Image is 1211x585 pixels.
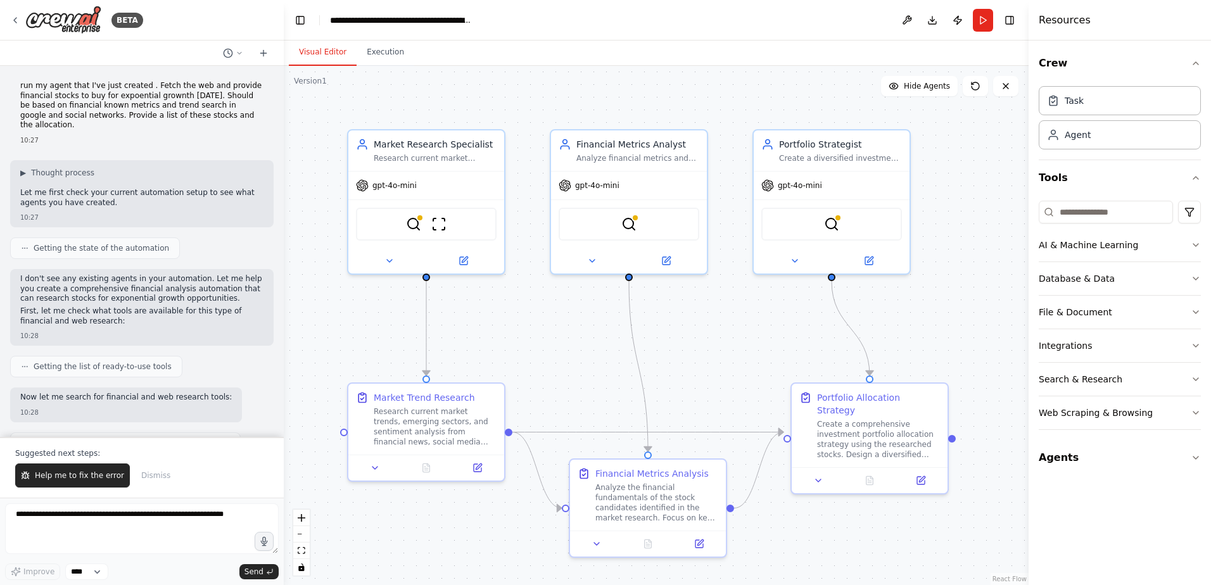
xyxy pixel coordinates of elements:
div: Portfolio Strategist [779,138,902,151]
div: Financial Metrics Analysis [595,467,709,480]
button: No output available [843,473,897,488]
div: Portfolio StrategistCreate a diversified investment portfolio with optimal allocation percentages... [752,129,911,275]
p: Let me first check your current automation setup to see what agents you have created. [20,188,263,208]
button: Start a new chat [253,46,274,61]
button: Tools [1039,160,1201,196]
img: SerplyWebSearchTool [621,217,637,232]
button: Integrations [1039,329,1201,362]
img: Logo [25,6,101,34]
button: Open in side panel [677,536,721,551]
g: Edge from cedcb862-51e3-4f42-93dd-207d0439b01e to 80f0e2d7-00b8-457f-8761-670c4d33320a [623,281,654,451]
img: SerplyWebSearchTool [824,217,839,232]
span: Getting the list of ready-to-use tools [34,362,172,372]
button: Database & Data [1039,262,1201,295]
div: React Flow controls [293,510,310,576]
div: Create a diversified investment portfolio with optimal allocation percentages for stocks with exp... [779,153,902,163]
img: SerplyWebSearchTool [406,217,421,232]
g: Edge from 9483e569-c52f-4ea4-99cf-a2687e3cd3b7 to 80f0e2d7-00b8-457f-8761-670c4d33320a [512,426,562,515]
nav: breadcrumb [330,14,472,27]
span: gpt-4o-mini [372,180,417,191]
div: Analyze the financial fundamentals of the stock candidates identified in the market research. Foc... [595,482,718,523]
div: Create a comprehensive investment portfolio allocation strategy using the researched stocks. Desi... [817,419,940,460]
div: Web Scraping & Browsing [1039,406,1153,419]
div: Portfolio Allocation Strategy [817,391,940,417]
p: Suggested next steps: [15,448,269,458]
div: Integrations [1039,339,1092,352]
div: Financial Metrics Analyst [576,138,699,151]
div: 10:27 [20,135,263,145]
button: ▶Thought process [20,168,94,178]
div: Crew [1039,81,1201,160]
button: Hide right sidebar [1001,11,1018,29]
button: Web Scraping & Browsing [1039,396,1201,429]
button: Click to speak your automation idea [255,532,274,551]
span: gpt-4o-mini [575,180,619,191]
button: Hide left sidebar [291,11,309,29]
div: Portfolio Allocation StrategyCreate a comprehensive investment portfolio allocation strategy usin... [790,382,949,494]
div: File & Document [1039,306,1112,318]
p: run my agent that I've just created . Fetch the web and provide financial stocks to buy for expoe... [20,81,263,130]
div: Agent [1065,129,1091,141]
button: Open in side panel [630,253,702,268]
img: ScrapeWebsiteTool [431,217,447,232]
span: Thought process [31,168,94,178]
div: Task [1065,94,1084,107]
div: Analyze financial metrics and fundamentals of potential stock investments, focusing on companies ... [576,153,699,163]
h4: Resources [1039,13,1091,28]
button: toggle interactivity [293,559,310,576]
p: Now let me search for financial and web research tools: [20,393,232,403]
div: Financial Metrics AnalysisAnalyze the financial fundamentals of the stock candidates identified i... [569,458,727,558]
g: Edge from 9483e569-c52f-4ea4-99cf-a2687e3cd3b7 to 0f51df41-f2bf-4702-9749-1f9ca01571d2 [512,426,783,439]
div: AI & Machine Learning [1039,239,1138,251]
div: Research current market trends, emerging sectors, and sentiment analysis from financial news, soc... [374,406,497,447]
a: React Flow attribution [992,576,1027,582]
span: Help me to fix the error [35,470,124,481]
button: No output available [621,536,675,551]
div: Database & Data [1039,272,1115,285]
button: Open in side panel [428,253,499,268]
div: Financial Metrics AnalystAnalyze financial metrics and fundamentals of potential stock investment... [550,129,708,275]
button: zoom out [293,526,310,543]
p: First, let me check what tools are available for this type of financial and web research: [20,306,263,326]
button: AI & Machine Learning [1039,229,1201,261]
button: Open in side panel [455,460,499,475]
button: File & Document [1039,296,1201,329]
button: fit view [293,543,310,559]
span: ▶ [20,168,26,178]
button: Open in side panel [899,473,942,488]
div: Version 1 [294,76,327,86]
div: Market Research SpecialistResearch current market trends, analyze social media sentiment, and ide... [347,129,505,275]
div: Market Trend Research [374,391,475,404]
button: Dismiss [135,463,177,487]
span: gpt-4o-mini [778,180,822,191]
div: BETA [111,13,143,28]
button: Open in side panel [833,253,904,268]
span: Getting the state of the automation [34,243,169,253]
div: 10:28 [20,331,263,341]
button: Send [239,564,279,579]
div: 10:28 [20,408,232,417]
button: Search & Research [1039,363,1201,396]
button: Switch to previous chat [218,46,248,61]
span: Hide Agents [904,81,950,91]
button: Crew [1039,46,1201,81]
button: Help me to fix the error [15,463,130,487]
button: Execution [357,39,414,66]
div: Search & Research [1039,373,1122,386]
div: Market Trend ResearchResearch current market trends, emerging sectors, and sentiment analysis fro... [347,382,505,482]
span: Send [244,567,263,577]
span: Dismiss [141,470,170,481]
span: Improve [23,567,54,577]
div: 10:27 [20,213,263,222]
button: No output available [400,460,453,475]
g: Edge from 80f0e2d7-00b8-457f-8761-670c4d33320a to 0f51df41-f2bf-4702-9749-1f9ca01571d2 [734,426,783,515]
button: Agents [1039,440,1201,475]
g: Edge from 93e44d4b-f6f1-4b62-a3d0-db6332b8f741 to 9483e569-c52f-4ea4-99cf-a2687e3cd3b7 [420,281,433,375]
button: Visual Editor [289,39,357,66]
div: Research current market trends, analyze social media sentiment, and identify emerging growth oppo... [374,153,497,163]
div: Market Research Specialist [374,138,497,151]
button: Hide Agents [881,76,958,96]
button: Improve [5,563,60,580]
g: Edge from c350c6cb-1af2-4060-a800-241d64a07e1b to 0f51df41-f2bf-4702-9749-1f9ca01571d2 [825,281,876,375]
div: Tools [1039,196,1201,440]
